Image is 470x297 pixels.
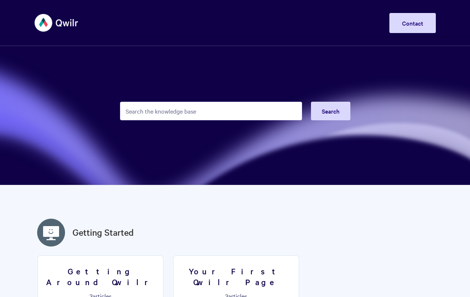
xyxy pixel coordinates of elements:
button: Search [311,102,350,120]
img: Qwilr Help Center [35,9,79,37]
span: Search [322,107,340,115]
h3: Getting Around Qwilr [42,266,159,287]
a: Getting Started [72,226,134,239]
a: Contact [389,13,436,33]
h3: Your First Qwilr Page [178,266,294,287]
input: Search the knowledge base [120,102,302,120]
